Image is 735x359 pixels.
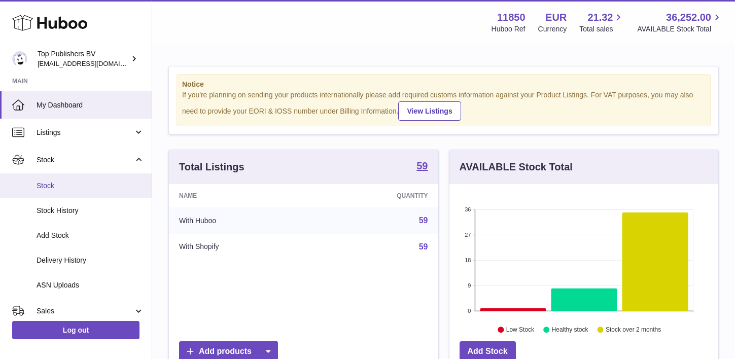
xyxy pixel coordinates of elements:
span: [EMAIL_ADDRESS][DOMAIN_NAME] [38,59,149,67]
a: Log out [12,321,139,339]
td: With Huboo [169,207,314,234]
span: Add Stock [37,231,144,240]
text: 27 [465,232,471,238]
th: Quantity [314,184,438,207]
span: Stock History [37,206,144,216]
strong: Notice [182,80,705,89]
span: Listings [37,128,133,137]
strong: EUR [545,11,567,24]
span: Total sales [579,24,624,34]
a: 59 [419,216,428,225]
span: Delivery History [37,256,144,265]
strong: 11850 [497,11,526,24]
text: 0 [468,308,471,314]
span: 36,252.00 [666,11,711,24]
a: 59 [416,161,428,173]
div: Currency [538,24,567,34]
div: If you're planning on sending your products internationally please add required customs informati... [182,90,705,121]
a: View Listings [398,101,461,121]
span: Stock [37,155,133,165]
text: Stock over 2 months [606,326,661,333]
img: accounts@fantasticman.com [12,51,27,66]
text: Low Stock [506,326,534,333]
text: Healthy stock [551,326,588,333]
span: AVAILABLE Stock Total [637,24,723,34]
text: 9 [468,282,471,289]
span: Stock [37,181,144,191]
div: Huboo Ref [492,24,526,34]
a: 59 [419,242,428,251]
span: 21.32 [587,11,613,24]
h3: Total Listings [179,160,244,174]
text: 18 [465,257,471,263]
h3: AVAILABLE Stock Total [460,160,573,174]
a: 21.32 Total sales [579,11,624,34]
th: Name [169,184,314,207]
span: My Dashboard [37,100,144,110]
div: Top Publishers BV [38,49,129,68]
span: Sales [37,306,133,316]
td: With Shopify [169,234,314,260]
a: 36,252.00 AVAILABLE Stock Total [637,11,723,34]
strong: 59 [416,161,428,171]
span: ASN Uploads [37,280,144,290]
text: 36 [465,206,471,212]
